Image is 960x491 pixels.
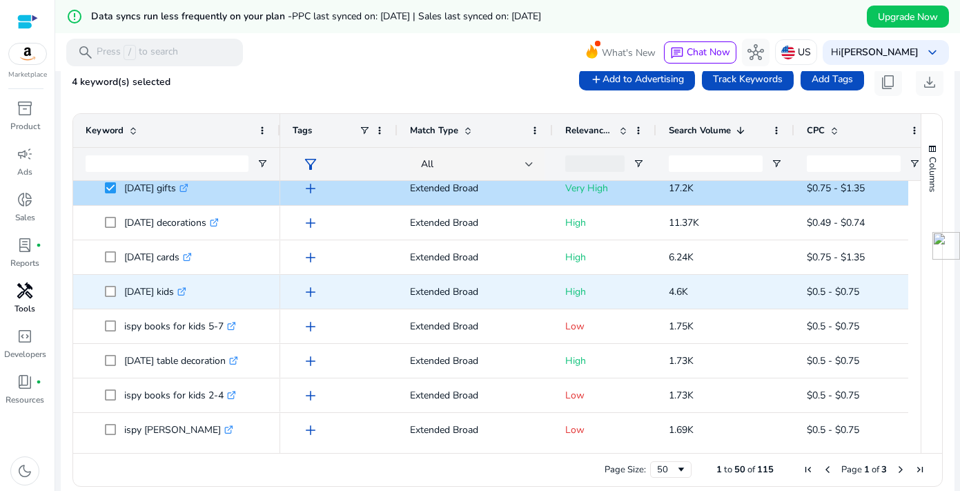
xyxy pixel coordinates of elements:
span: add [302,284,319,300]
p: ispy [PERSON_NAME] [124,416,233,444]
span: lab_profile [17,237,33,253]
button: Add Tags [801,68,864,90]
p: Marketplace [8,70,47,80]
p: Low [565,312,644,340]
button: download [916,68,943,96]
span: Add Tags [812,72,853,86]
span: of [747,463,755,476]
p: Extended Broad [410,209,540,237]
span: content_copy [880,74,897,90]
button: Track Keywords [702,68,794,90]
span: What's New [602,41,656,65]
span: $0.75 - $1.35 [807,182,865,195]
span: Match Type [410,124,458,137]
span: 4 keyword(s) selected [72,75,170,88]
span: 1.75K [669,320,694,333]
p: Developers [4,348,46,360]
input: Search Volume Filter Input [669,155,763,172]
p: Very High [565,174,644,202]
mat-icon: add [590,73,603,86]
span: $0.5 - $0.75 [807,285,859,298]
span: $0.5 - $0.75 [807,320,859,333]
span: handyman [17,282,33,299]
span: Track Keywords [713,72,783,86]
p: Sales [15,211,35,224]
img: amazon.svg [9,44,46,64]
span: 50 [734,463,745,476]
span: 1 [716,463,722,476]
span: code_blocks [17,328,33,345]
span: hub [747,44,764,61]
p: Low [565,381,644,410]
button: Open Filter Menu [633,158,644,169]
p: Extended Broad [410,381,540,410]
button: Open Filter Menu [909,158,920,169]
span: 1.73K [669,354,694,367]
span: donut_small [17,191,33,208]
button: hub [742,39,770,66]
span: add [302,215,319,231]
p: Resources [6,394,44,406]
p: ispy books for kids 2-4 [124,381,236,410]
span: 4.6K [669,285,688,298]
p: High [565,278,644,306]
span: add [302,387,319,404]
span: add [302,353,319,369]
span: Keyword [86,124,124,137]
p: [DATE] decorations [124,209,219,237]
p: Extended Broad [410,347,540,375]
div: Page Size [650,461,692,478]
span: 3 [881,463,887,476]
span: fiber_manual_record [36,242,41,248]
h5: Data syncs run less frequently on your plan - [91,11,541,23]
p: US [798,40,811,64]
span: Add to Advertising [603,72,684,86]
p: Hi [831,48,919,57]
span: inventory_2 [17,100,33,117]
span: All [421,157,433,171]
span: add [302,180,319,197]
span: $0.49 - $0.74 [807,216,865,229]
span: to [724,463,732,476]
p: [DATE] kids [124,278,186,306]
p: Extended Broad [410,312,540,340]
p: Ads [17,166,32,178]
span: $0.5 - $0.75 [807,423,859,436]
span: 6.24K [669,251,694,264]
p: Reports [10,257,39,269]
p: High [565,243,644,271]
button: content_copy [874,68,902,96]
span: 1.69K [669,423,694,436]
div: 50 [657,463,676,476]
span: add [302,318,319,335]
button: Open Filter Menu [771,158,782,169]
span: campaign [17,146,33,162]
mat-icon: error_outline [66,8,83,25]
img: us.svg [781,46,795,59]
div: Next Page [895,464,906,475]
button: chatChat Now [664,41,736,64]
p: Extended Broad [410,174,540,202]
span: Upgrade Now [878,10,938,24]
span: 115 [757,463,774,476]
span: search [77,44,94,61]
span: 1.73K [669,389,694,402]
span: CPC [807,124,825,137]
span: book_4 [17,374,33,390]
div: Page Size: [605,463,646,476]
span: Chat Now [687,46,730,59]
span: / [124,45,136,60]
p: Press to search [97,45,178,60]
span: Tags [293,124,312,137]
button: Open Filter Menu [257,158,268,169]
button: Upgrade Now [867,6,949,28]
span: Search Volume [669,124,731,137]
p: Tools [14,302,35,315]
span: fiber_manual_record [36,379,41,385]
span: add [302,422,319,439]
img: logo.png [932,232,960,260]
span: $0.75 - $1.35 [807,251,865,264]
span: Columns [926,157,939,192]
span: filter_alt [302,156,319,173]
span: Relevance Score [565,124,614,137]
